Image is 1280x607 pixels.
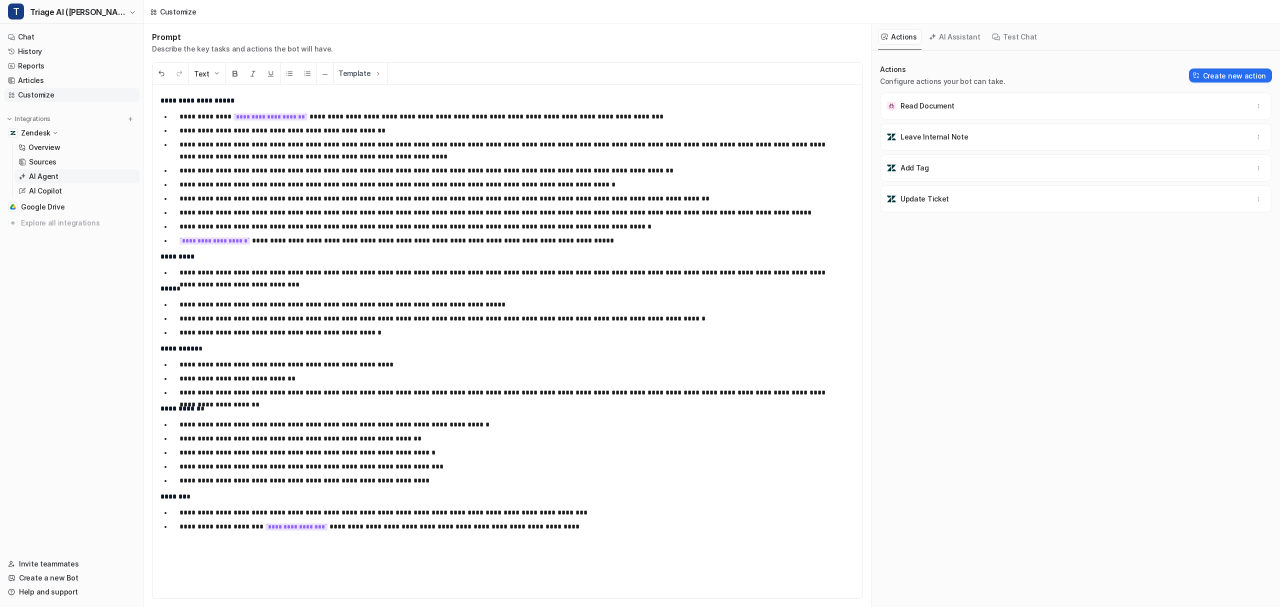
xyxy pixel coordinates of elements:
[249,69,257,77] img: Italic
[900,132,968,142] p: Leave Internal Note
[4,30,139,44] a: Chat
[127,115,134,122] img: menu_add.svg
[900,194,949,204] p: Update Ticket
[29,157,56,167] p: Sources
[4,557,139,571] a: Invite teammates
[212,69,220,77] img: Dropdown Down Arrow
[8,3,24,19] span: T
[886,132,896,142] img: Leave Internal Note icon
[15,115,50,123] p: Integrations
[374,69,382,77] img: Template
[900,163,929,173] p: Add Tag
[14,184,139,198] a: AI Copilot
[1189,68,1272,82] button: Create new action
[10,130,16,136] img: Zendesk
[8,218,18,228] img: explore all integrations
[317,63,333,84] button: ─
[4,73,139,87] a: Articles
[6,115,13,122] img: expand menu
[152,32,333,42] h1: Prompt
[4,114,53,124] button: Integrations
[226,63,244,84] button: Bold
[21,215,135,231] span: Explore all integrations
[886,194,896,204] img: Update Ticket icon
[4,571,139,585] a: Create a new Bot
[4,88,139,102] a: Customize
[14,169,139,183] a: AI Agent
[175,69,183,77] img: Redo
[880,64,1005,74] p: Actions
[14,155,139,169] a: Sources
[21,202,65,212] span: Google Drive
[231,69,239,77] img: Bold
[988,29,1041,44] button: Test Chat
[886,101,896,111] img: Read Document icon
[14,140,139,154] a: Overview
[285,69,293,77] img: Unordered List
[244,63,262,84] button: Italic
[878,29,921,44] button: Actions
[880,76,1005,86] p: Configure actions your bot can take.
[4,216,139,230] a: Explore all integrations
[152,44,333,54] p: Describe the key tasks and actions the bot will have.
[29,186,62,196] p: AI Copilot
[30,5,126,19] span: Triage AI ([PERSON_NAME])
[4,44,139,58] a: History
[29,171,58,181] p: AI Agent
[900,101,954,111] p: Read Document
[262,63,280,84] button: Underline
[1193,72,1200,79] img: Create action
[21,128,50,138] p: Zendesk
[333,62,387,84] button: Template
[280,63,298,84] button: Unordered List
[189,63,225,84] button: Text
[28,142,60,152] p: Overview
[152,63,170,84] button: Undo
[267,69,275,77] img: Underline
[925,29,985,44] button: AI Assistant
[4,585,139,599] a: Help and support
[10,204,16,210] img: Google Drive
[886,163,896,173] img: Add Tag icon
[157,69,165,77] img: Undo
[4,200,139,214] a: Google DriveGoogle Drive
[4,59,139,73] a: Reports
[303,69,311,77] img: Ordered List
[170,63,188,84] button: Redo
[160,6,196,17] div: Customize
[298,63,316,84] button: Ordered List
